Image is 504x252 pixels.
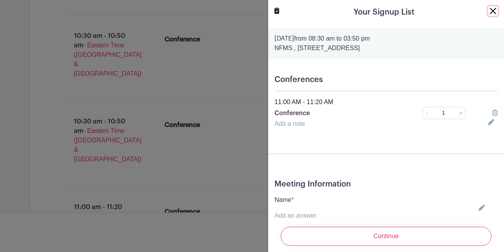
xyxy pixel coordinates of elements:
h5: Conferences [274,75,498,84]
a: Add an answer [274,212,317,219]
h5: Your Signup List [354,6,414,18]
strong: [DATE] [274,35,294,42]
p: NFMS , [STREET_ADDRESS] [274,43,498,53]
p: Conference [274,108,401,118]
p: Name [274,195,317,205]
a: - [422,107,431,119]
input: Continue [281,227,491,246]
h5: Meeting Information [274,179,498,189]
div: 11:00 AM - 11:20 AM [270,97,502,107]
button: Close [488,6,498,16]
a: Add a note [274,120,305,127]
p: from 08:30 am to 03:50 pm [274,34,498,43]
a: + [456,107,466,119]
